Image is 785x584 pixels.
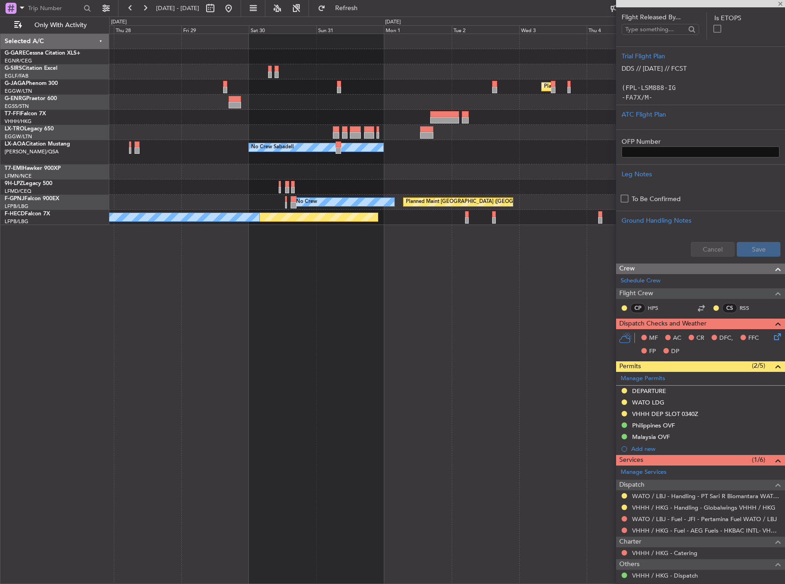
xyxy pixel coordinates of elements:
[181,25,249,34] div: Fri 29
[622,51,779,61] div: Trial Flight Plan
[5,66,22,71] span: G-SIRS
[5,103,29,110] a: EGSS/STN
[622,216,779,225] div: Ground Handling Notes
[314,1,369,16] button: Refresh
[622,12,699,22] span: Flight Released By...
[632,572,698,579] a: VHHH / HKG - Dispatch
[696,334,704,343] span: CR
[5,111,46,117] a: T7-FFIFalcon 7X
[5,88,32,95] a: EGGW/LTN
[632,504,775,511] a: VHHH / HKG - Handling - Globalwings VHHH / HKG
[327,5,366,11] span: Refresh
[632,549,697,557] a: VHHH / HKG - Catering
[622,137,779,146] label: OFP Number
[630,303,645,313] div: CP
[649,347,656,356] span: FP
[24,22,97,28] span: Only With Activity
[619,455,643,466] span: Services
[5,51,26,56] span: G-GARE
[5,148,59,155] a: [PERSON_NAME]/QSA
[621,276,661,286] a: Schedule Crew
[587,25,654,34] div: Thu 4
[156,4,199,12] span: [DATE] - [DATE]
[5,57,32,64] a: EGNR/CEG
[673,334,681,343] span: AC
[619,264,635,274] span: Crew
[621,468,667,477] a: Manage Services
[5,188,31,195] a: LFMD/CEQ
[296,195,317,209] div: No Crew
[622,64,779,73] p: DDS // [DATE] // FCST
[385,18,401,26] div: [DATE]
[5,141,26,147] span: LX-AOA
[632,527,780,534] a: VHHH / HKG - Fuel - AEG Fuels - HKBAC INTL- VHHH / HKG
[316,25,384,34] div: Sun 31
[619,480,645,490] span: Dispatch
[632,515,777,523] a: WATO / LBJ - Fuel - JFI - Pertamina Fuel WATO / LBJ
[714,13,779,23] label: Is ETOPS
[632,492,780,500] a: WATO / LBJ - Handling - PT Sari R Biomantara WATO / LBJ
[648,304,668,312] a: HPS
[10,18,100,33] button: Only With Activity
[5,96,57,101] a: G-ENRGPraetor 600
[632,410,698,418] div: VHHH DEP SLOT 0340Z
[632,421,675,429] div: Philippines OVF
[649,334,658,343] span: MF
[5,196,59,202] a: F-GPNJFalcon 900EX
[719,334,733,343] span: DFC,
[452,25,519,34] div: Tue 2
[5,133,32,140] a: EGGW/LTN
[740,304,760,312] a: RSS
[544,80,689,94] div: Planned Maint [GEOGRAPHIC_DATA] ([GEOGRAPHIC_DATA])
[632,194,681,204] label: To Be Confirmed
[5,118,32,125] a: VHHH/HKG
[621,374,665,383] a: Manage Permits
[5,166,61,171] a: T7-EMIHawker 900XP
[619,559,639,570] span: Others
[5,211,50,217] a: F-HECDFalcon 7X
[632,399,664,406] div: WATO LDG
[5,166,22,171] span: T7-EMI
[5,81,26,86] span: G-JAGA
[384,25,451,34] div: Mon 1
[111,18,127,26] div: [DATE]
[519,25,587,34] div: Wed 3
[631,445,780,453] div: Add new
[5,111,21,117] span: T7-FFI
[5,51,80,56] a: G-GARECessna Citation XLS+
[5,196,24,202] span: F-GPNJ
[619,537,641,547] span: Charter
[249,25,316,34] div: Sat 30
[5,181,52,186] a: 9H-LPZLegacy 500
[722,303,737,313] div: CS
[5,126,54,132] a: LX-TROLegacy 650
[5,126,24,132] span: LX-TRO
[752,361,765,371] span: (2/5)
[671,347,679,356] span: DP
[622,94,753,111] code: -FA7X/M-SBDE1E2E3FGHIJ3J4J7M3P2RWXYZ/LB1D1
[406,195,550,209] div: Planned Maint [GEOGRAPHIC_DATA] ([GEOGRAPHIC_DATA])
[5,73,28,79] a: EGLF/FAB
[5,173,32,180] a: LFMN/NCE
[5,141,70,147] a: LX-AOACitation Mustang
[251,140,294,154] div: No Crew Sabadell
[625,22,685,36] input: Type something...
[752,455,765,465] span: (1/6)
[748,334,759,343] span: FFC
[5,66,57,71] a: G-SIRSCitation Excel
[5,96,26,101] span: G-ENRG
[114,25,181,34] div: Thu 28
[5,211,25,217] span: F-HECD
[5,203,28,210] a: LFPB/LBG
[28,1,81,15] input: Trip Number
[622,84,676,91] code: (FPL-LSM888-IG
[622,169,779,179] div: Leg Notes
[632,387,666,395] div: DEPARTURE
[5,181,23,186] span: 9H-LPZ
[619,319,706,329] span: Dispatch Checks and Weather
[619,288,653,299] span: Flight Crew
[5,81,58,86] a: G-JAGAPhenom 300
[622,110,779,119] div: ATC Flight Plan
[5,218,28,225] a: LFPB/LBG
[632,433,670,441] div: Malaysia OVF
